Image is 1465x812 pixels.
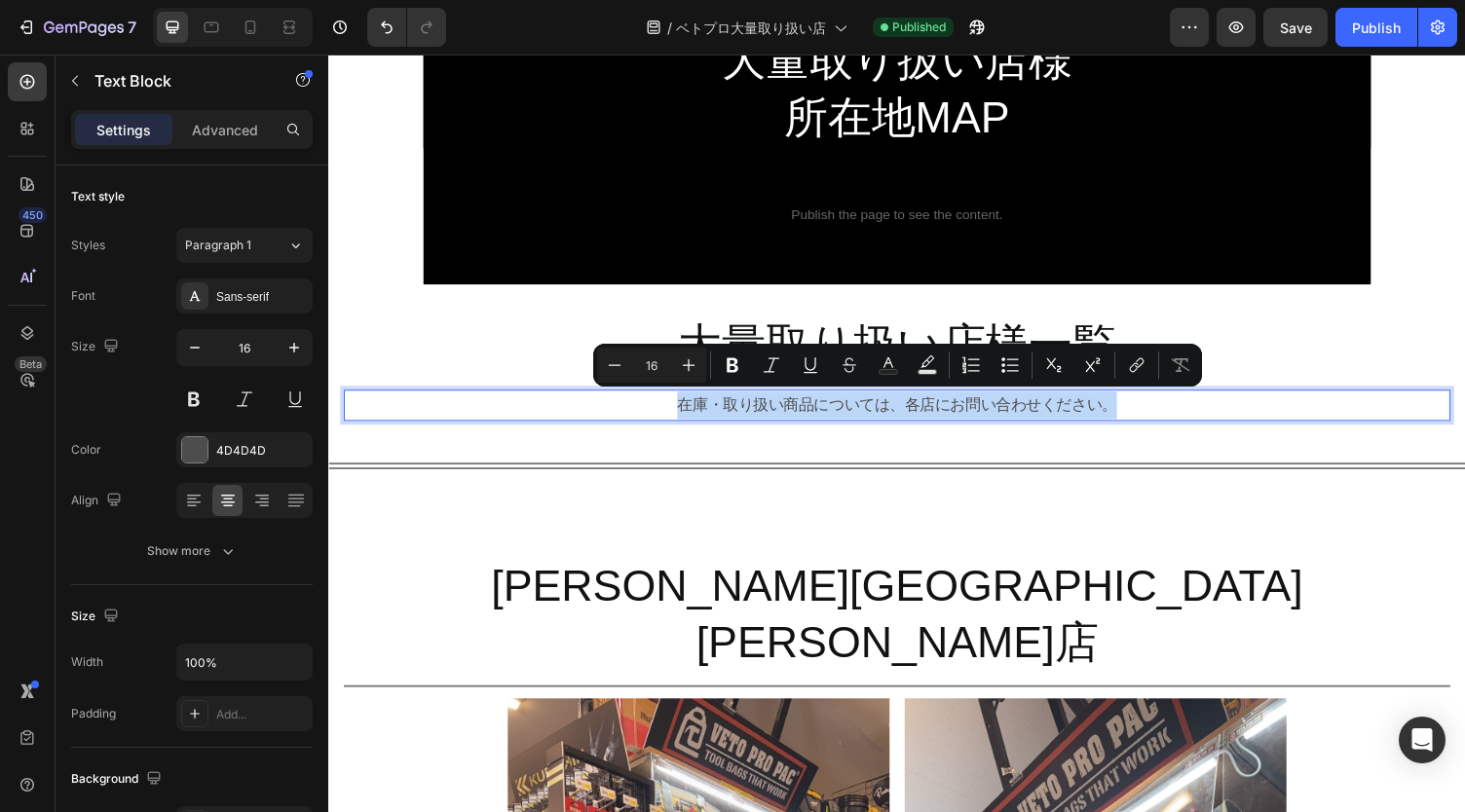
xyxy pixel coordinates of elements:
span: Save [1280,19,1312,36]
span: Publish the page to see the content. [97,155,1072,174]
iframe: Design area [328,55,1465,812]
span: / [667,18,672,38]
h2: [PERSON_NAME][GEOGRAPHIC_DATA][PERSON_NAME]店 [16,516,1153,637]
button: 7 [8,8,145,47]
div: Open Intercom Messenger [1399,717,1446,763]
span: Published [892,18,946,36]
div: Width [71,653,103,671]
input: Auto [177,645,312,680]
div: 4D4D4D [216,442,308,460]
div: Publish [1352,18,1401,38]
div: Size [71,334,123,360]
div: Color [71,441,101,459]
div: Styles [71,237,105,254]
div: Text style [71,188,125,205]
p: Advanced [192,120,258,140]
p: 在庫・取り扱い商品については、各店にお問い合わせください。 [18,347,1151,375]
div: Rich Text Editor. Editing area: main [16,345,1153,377]
div: 450 [19,207,47,223]
div: Undo/Redo [367,8,446,47]
div: Editor contextual toolbar [593,344,1202,387]
button: Paragraph 1 [176,228,313,263]
button: Show more [71,534,313,569]
span: Custom code [97,128,1072,151]
div: Align [71,488,126,514]
p: Settings [96,120,151,140]
span: ベトプロ大量取り扱い店 [676,18,826,38]
div: Padding [71,705,116,722]
div: Size [71,604,123,630]
span: Paragraph 1 [185,237,251,254]
div: Add... [216,706,308,723]
div: Font [71,287,95,305]
p: 7 [128,16,136,39]
button: Publish [1335,8,1417,47]
div: Sans-serif [216,288,308,306]
div: Background [71,766,166,793]
button: Save [1263,8,1328,47]
p: Text Block [94,69,260,92]
div: Beta [15,356,47,372]
div: Show more [147,541,238,561]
